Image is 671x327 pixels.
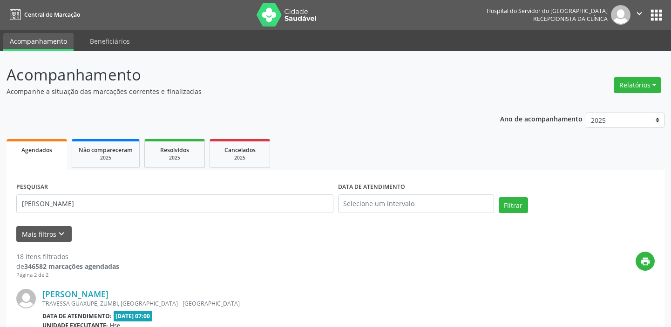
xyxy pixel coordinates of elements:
[7,87,467,96] p: Acompanhe a situação das marcações correntes e finalizadas
[114,311,153,321] span: [DATE] 07:00
[500,113,583,124] p: Ano de acompanhamento
[79,146,133,154] span: Não compareceram
[217,154,263,161] div: 2025
[611,5,630,25] img: img
[533,15,608,23] span: Recepcionista da clínica
[16,194,333,213] input: Nome, código do beneficiário ou CPF
[42,289,108,299] a: [PERSON_NAME]
[634,8,644,19] i: 
[640,256,651,267] i: print
[16,180,48,194] label: PESQUISAR
[630,5,648,25] button: 
[160,146,189,154] span: Resolvidos
[338,194,494,213] input: Selecione um intervalo
[42,300,515,307] div: TRAVESSA GUAXUPE, ZUMBI, [GEOGRAPHIC_DATA] - [GEOGRAPHIC_DATA]
[338,180,405,194] label: DATA DE ATENDIMENTO
[636,252,655,271] button: print
[487,7,608,15] div: Hospital do Servidor do [GEOGRAPHIC_DATA]
[151,154,198,161] div: 2025
[16,271,119,279] div: Página 2 de 2
[3,33,74,51] a: Acompanhamento
[24,11,80,19] span: Central de Marcação
[79,154,133,161] div: 2025
[42,312,112,320] b: Data de atendimento:
[7,63,467,87] p: Acompanhamento
[24,262,119,271] strong: 346582 marcações agendadas
[614,77,661,93] button: Relatórios
[224,146,256,154] span: Cancelados
[16,289,36,308] img: img
[499,197,528,213] button: Filtrar
[16,261,119,271] div: de
[83,33,136,49] a: Beneficiários
[648,7,664,23] button: apps
[16,226,72,242] button: Mais filtroskeyboard_arrow_down
[16,252,119,261] div: 18 itens filtrados
[7,7,80,22] a: Central de Marcação
[21,146,52,154] span: Agendados
[56,229,67,239] i: keyboard_arrow_down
